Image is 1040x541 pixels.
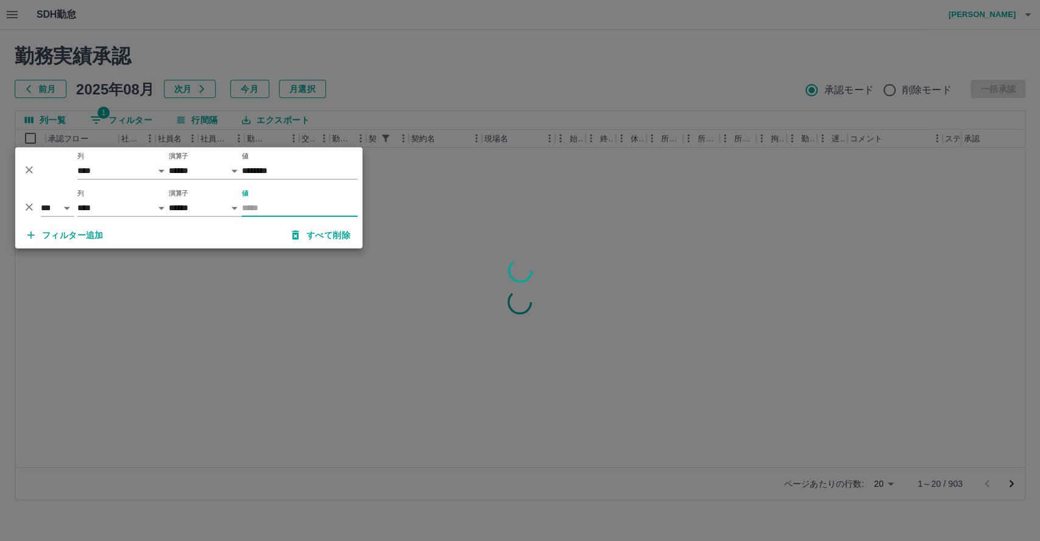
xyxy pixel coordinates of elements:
[18,224,113,246] button: フィルター追加
[77,151,84,160] label: 列
[282,224,360,246] button: すべて削除
[169,151,188,160] label: 演算子
[41,199,74,217] select: 論理演算子
[169,188,188,197] label: 演算子
[20,160,38,179] button: 削除
[77,188,84,197] label: 列
[242,151,249,160] label: 値
[242,188,249,197] label: 値
[20,197,38,216] button: 削除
